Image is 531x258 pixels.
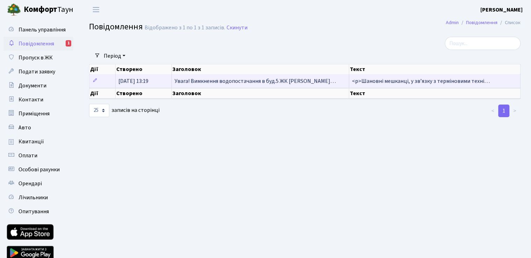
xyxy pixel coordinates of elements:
a: Квитанції [3,135,73,149]
a: Документи [3,79,73,93]
div: 1 [66,40,71,46]
input: Пошук... [445,37,521,50]
a: Лічильники [3,191,73,205]
span: Подати заявку [19,68,55,76]
label: записів на сторінці [89,104,160,117]
a: [PERSON_NAME] [480,6,523,14]
span: Орендарі [19,180,42,187]
li: Список [497,19,521,27]
span: Повідомлення [89,21,143,33]
span: Квитанції [19,138,44,145]
span: Панель управління [19,26,66,34]
th: Текст [349,88,521,99]
a: Повідомлення [466,19,497,26]
span: Повідомлення [19,40,54,48]
a: Admin [446,19,459,26]
a: Пропуск в ЖК [3,51,73,65]
nav: breadcrumb [435,15,531,30]
a: Опитування [3,205,73,218]
span: Приміщення [19,110,50,117]
img: logo.png [7,3,21,17]
span: Документи [19,82,46,89]
th: Заголовок [172,64,349,74]
span: Пропуск в ЖК [19,54,53,62]
th: Дії [89,64,116,74]
th: Текст [349,64,521,74]
span: [DATE] 13:19 [118,77,148,85]
span: Таун [24,4,73,16]
a: Період [101,50,128,62]
span: Опитування [19,208,49,215]
a: Приміщення [3,107,73,121]
span: Особові рахунки [19,166,60,173]
th: Заголовок [172,88,349,99]
select: записів на сторінці [89,104,109,117]
a: Особові рахунки [3,163,73,177]
b: Комфорт [24,4,57,15]
a: 1 [498,105,509,117]
a: Панель управління [3,23,73,37]
a: Авто [3,121,73,135]
div: Відображено з 1 по 1 з 1 записів. [145,24,225,31]
th: Дії [89,88,116,99]
th: Створено [116,88,172,99]
a: Контакти [3,93,73,107]
button: Переключити навігацію [87,4,105,15]
span: Оплати [19,152,37,159]
span: Авто [19,124,31,131]
th: Створено [116,64,172,74]
a: Оплати [3,149,73,163]
a: Скинути [227,24,248,31]
a: Повідомлення1 [3,37,73,51]
span: <p>Шановні мешканці, у звʼязку з терміновими техні… [352,77,490,85]
span: Контакти [19,96,43,103]
a: Орендарі [3,177,73,191]
a: Подати заявку [3,65,73,79]
span: Лічильники [19,194,48,201]
span: Увага! Вимкнення водопостачання в буд.5 ЖК [PERSON_NAME]… [175,77,336,85]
